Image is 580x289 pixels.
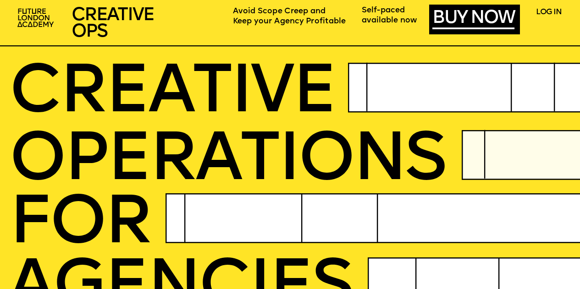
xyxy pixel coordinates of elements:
span: Self-paced [362,7,405,14]
span: Keep your Agency Profitable [233,17,346,25]
span: Avoid Scope Creep and [233,7,326,15]
span: CREATIVE [9,60,335,128]
img: upload-2f72e7a8-3806-41e8-b55b-d754ac055a4a.png [14,5,59,32]
span: CREATIVE OPS [72,7,154,41]
span: FOR [9,191,150,259]
a: BUY NOW [432,10,514,29]
span: OPERatioNS [9,128,445,196]
a: LOG IN [536,9,562,16]
span: available now [362,17,417,24]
